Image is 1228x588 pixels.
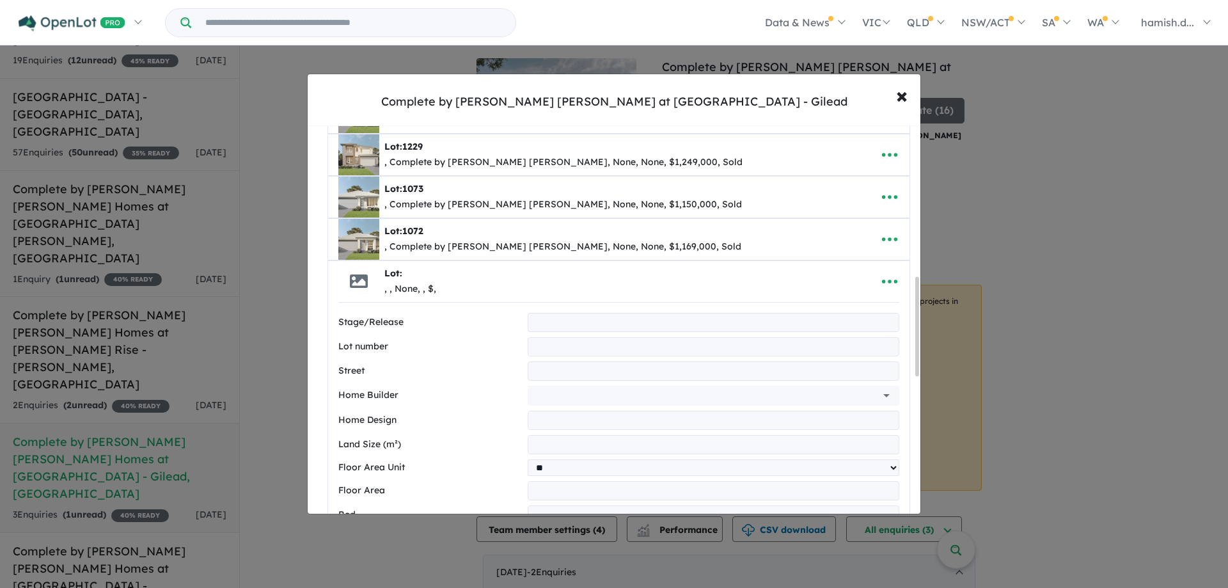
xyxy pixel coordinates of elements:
[896,81,908,109] span: ×
[338,437,523,452] label: Land Size (m²)
[384,239,741,255] div: , Complete by [PERSON_NAME] [PERSON_NAME], None, None, $1,169,000, Sold
[384,197,742,212] div: , Complete by [PERSON_NAME] [PERSON_NAME], None, None, $1,150,000, Sold
[402,225,423,237] span: 1072
[338,460,523,475] label: Floor Area Unit
[338,483,523,498] label: Floor Area
[19,15,125,31] img: Openlot PRO Logo White
[384,141,423,152] b: Lot:
[384,225,423,237] b: Lot:
[194,9,513,36] input: Try estate name, suburb, builder or developer
[338,388,523,403] label: Home Builder
[338,134,379,175] img: Complete%20by%20McDonald%20Jones%20Homes%20at%20Figtree%20Hill%20-%20Gilead%20-%20Lot%201229___17...
[1141,16,1194,29] span: hamish.d...
[338,413,523,428] label: Home Design
[384,183,423,195] b: Lot:
[384,267,402,279] b: Lot:
[338,177,379,218] img: Complete%20by%20McDonald%20Jones%20Homes%20at%20Figtree%20Hill%20-%20Gilead%20-%20Lot%201073___17...
[402,141,423,152] span: 1229
[338,219,379,260] img: Complete%20by%20McDonald%20Jones%20Homes%20at%20Figtree%20Hill%20-%20Gilead%20-%20Lot%201072___17...
[384,282,436,297] div: , , None, , $,
[338,363,523,379] label: Street
[384,155,743,170] div: , Complete by [PERSON_NAME] [PERSON_NAME], None, None, $1,249,000, Sold
[878,386,895,404] button: Open
[381,93,847,110] div: Complete by [PERSON_NAME] [PERSON_NAME] at [GEOGRAPHIC_DATA] - Gilead
[338,507,523,523] label: Bed
[338,315,523,330] label: Stage/Release
[338,339,523,354] label: Lot number
[402,183,423,195] span: 1073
